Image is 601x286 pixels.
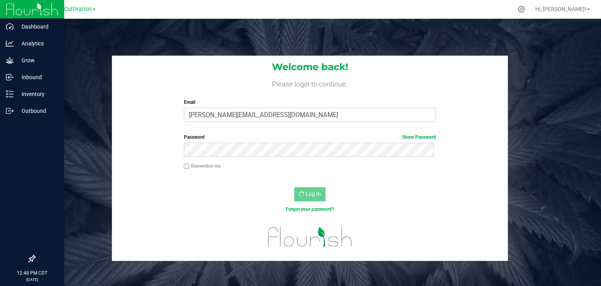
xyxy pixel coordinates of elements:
[14,56,61,65] p: Grow
[14,106,61,116] p: Outbound
[6,40,14,47] inline-svg: Analytics
[14,39,61,48] p: Analytics
[306,191,321,197] span: Log In
[112,62,508,72] h1: Welcome back!
[184,134,205,140] span: Password
[286,206,334,212] a: Forgot your password?
[4,270,61,277] p: 12:48 PM CDT
[6,56,14,64] inline-svg: Grow
[14,89,61,99] p: Inventory
[516,5,526,13] div: Manage settings
[184,164,189,169] input: Remember me
[6,23,14,31] inline-svg: Dashboard
[64,6,92,13] span: Cultivation
[184,99,436,106] label: Email
[4,277,61,282] p: [DATE]
[535,6,586,12] span: Hi, [PERSON_NAME]!
[261,221,360,253] img: flourish_logo.svg
[112,78,508,88] h4: Please login to continue.
[184,163,221,170] label: Remember me
[402,134,436,140] a: Show Password
[6,90,14,98] inline-svg: Inventory
[6,73,14,81] inline-svg: Inbound
[14,22,61,31] p: Dashboard
[294,187,326,201] button: Log In
[14,72,61,82] p: Inbound
[6,107,14,115] inline-svg: Outbound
